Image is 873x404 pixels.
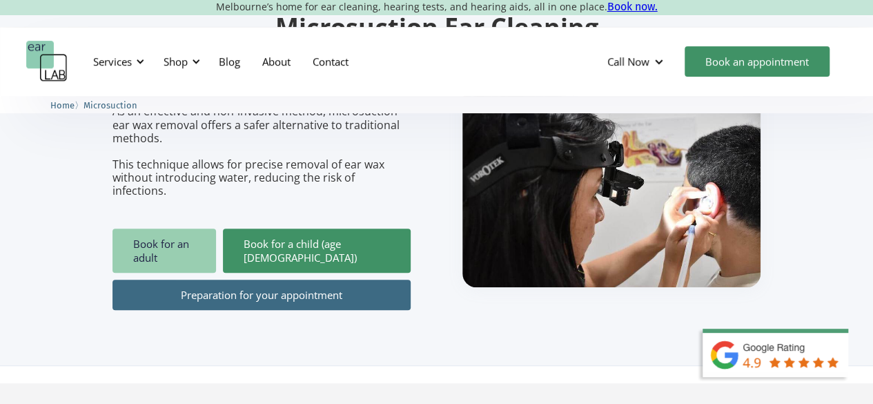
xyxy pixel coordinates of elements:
a: Preparation for your appointment [112,280,411,310]
a: Book for an adult [112,229,216,273]
a: Blog [208,41,251,81]
div: Shop [155,41,204,82]
div: Services [93,55,132,68]
div: Services [85,41,148,82]
span: Home [50,100,75,110]
div: Call Now [607,55,649,68]
a: Book for a child (age [DEMOGRAPHIC_DATA]) [223,229,411,273]
a: Book an appointment [685,46,830,77]
span: Microsuction [84,100,137,110]
img: boy getting ear checked. [462,88,761,287]
a: home [26,41,68,82]
p: The most advanced method of ear cleaning in [GEOGRAPHIC_DATA]. As an effective and non-invasive m... [112,66,411,198]
a: Microsuction [84,98,137,111]
li: 〉 [50,98,84,113]
div: Call Now [596,41,678,82]
a: About [251,41,302,81]
div: Shop [164,55,188,68]
a: Contact [302,41,360,81]
a: Home [50,98,75,111]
